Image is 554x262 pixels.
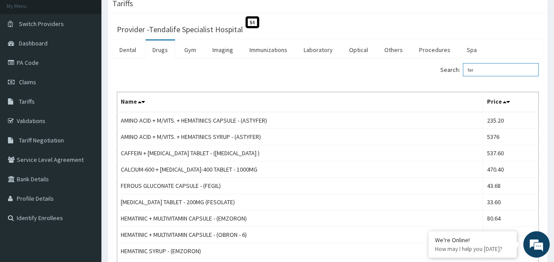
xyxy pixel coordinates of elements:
div: We're Online! [435,236,510,244]
a: Procedures [412,41,457,59]
input: Search: [463,63,539,76]
a: Immunizations [242,41,294,59]
span: Dashboard [19,39,48,47]
a: Drugs [145,41,175,59]
td: 43.68 [483,178,539,194]
h3: Provider - Tendalife Specialist Hospital [117,26,243,34]
td: HEMATINIC + MULTIVITAMIN CAPSULE - (OBRON - 6) [117,227,483,243]
a: Dental [112,41,143,59]
th: Name [117,92,483,112]
img: d_794563401_company_1708531726252_794563401 [16,44,36,66]
a: Gym [177,41,203,59]
td: AMINO ACID + M/VITS. + HEMATINICS SYRUP - (ASTYFER) [117,129,483,145]
div: Minimize live chat window [145,4,166,26]
span: Tariff Negotiation [19,136,64,144]
td: 84 [483,227,539,243]
div: Chat with us now [46,49,148,61]
td: HEMATINIC + MULTIVITAMIN CAPSULE - (EMZORON) [117,210,483,227]
span: We're online! [51,76,122,165]
td: CALCIUM-600 + [MEDICAL_DATA]-400 TABLET - 1000MG [117,161,483,178]
span: Switch Providers [19,20,64,28]
a: Imaging [205,41,240,59]
td: 33.60 [483,194,539,210]
a: Laboratory [297,41,340,59]
span: St [245,16,259,28]
span: Tariffs [19,97,35,105]
a: Optical [342,41,375,59]
td: 80.64 [483,210,539,227]
td: 537.60 [483,145,539,161]
td: CAFFEIN + [MEDICAL_DATA] TABLET - ([MEDICAL_DATA] ) [117,145,483,161]
a: Spa [460,41,484,59]
td: HEMATINIC SYRUP - (EMZORON) [117,243,483,259]
td: 470.40 [483,161,539,178]
td: AMINO ACID + M/VITS. + HEMATINICS CAPSULE - (ASTYFER) [117,112,483,129]
td: 235.20 [483,112,539,129]
td: FEROUS GLUCONATE CAPSULE - (FEGIL) [117,178,483,194]
textarea: Type your message and hit 'Enter' [4,171,168,202]
a: Others [377,41,410,59]
p: How may I help you today? [435,245,510,253]
span: Claims [19,78,36,86]
td: 5376 [483,129,539,145]
th: Price [483,92,539,112]
td: [MEDICAL_DATA] TABLET - 200MG (FESOLATE) [117,194,483,210]
label: Search: [440,63,539,76]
